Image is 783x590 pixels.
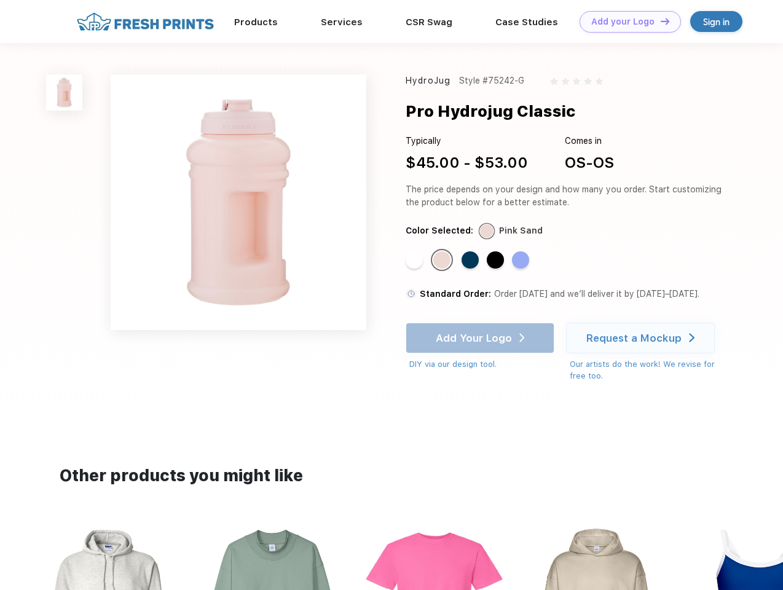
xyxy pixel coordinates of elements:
div: The price depends on your design and how many you order. Start customizing the product below for ... [406,183,726,209]
img: fo%20logo%202.webp [73,11,218,33]
img: gray_star.svg [562,77,569,85]
div: Add your Logo [591,17,655,27]
div: Comes in [565,135,614,147]
span: Order [DATE] and we’ll deliver it by [DATE]–[DATE]. [494,289,699,299]
div: Pink Sand [499,224,543,237]
a: Sign in [690,11,742,32]
div: Hyper Blue [512,251,529,269]
div: Pro Hydrojug Classic [406,100,575,123]
img: gray_star.svg [584,77,591,85]
div: Pink Sand [433,251,451,269]
div: Our artists do the work! We revise for free too. [570,358,726,382]
img: func=resize&h=640 [111,74,366,330]
div: Typically [406,135,528,147]
div: OS-OS [565,152,614,174]
img: white arrow [689,333,694,342]
div: HydroJug [406,74,451,87]
a: Products [234,17,278,28]
img: standard order [406,288,417,299]
img: gray_star.svg [596,77,603,85]
div: Navy [462,251,479,269]
div: $45.00 - $53.00 [406,152,528,174]
div: DIY via our design tool. [409,358,554,371]
img: DT [661,18,669,25]
div: Black [487,251,504,269]
img: gray_star.svg [573,77,580,85]
div: White [406,251,423,269]
span: Standard Order: [420,289,491,299]
img: func=resize&h=100 [46,74,82,111]
div: Sign in [703,15,730,29]
div: Request a Mockup [586,332,682,344]
div: Style #75242-G [459,74,524,87]
div: Other products you might like [60,464,723,488]
img: gray_star.svg [550,77,557,85]
div: Color Selected: [406,224,473,237]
